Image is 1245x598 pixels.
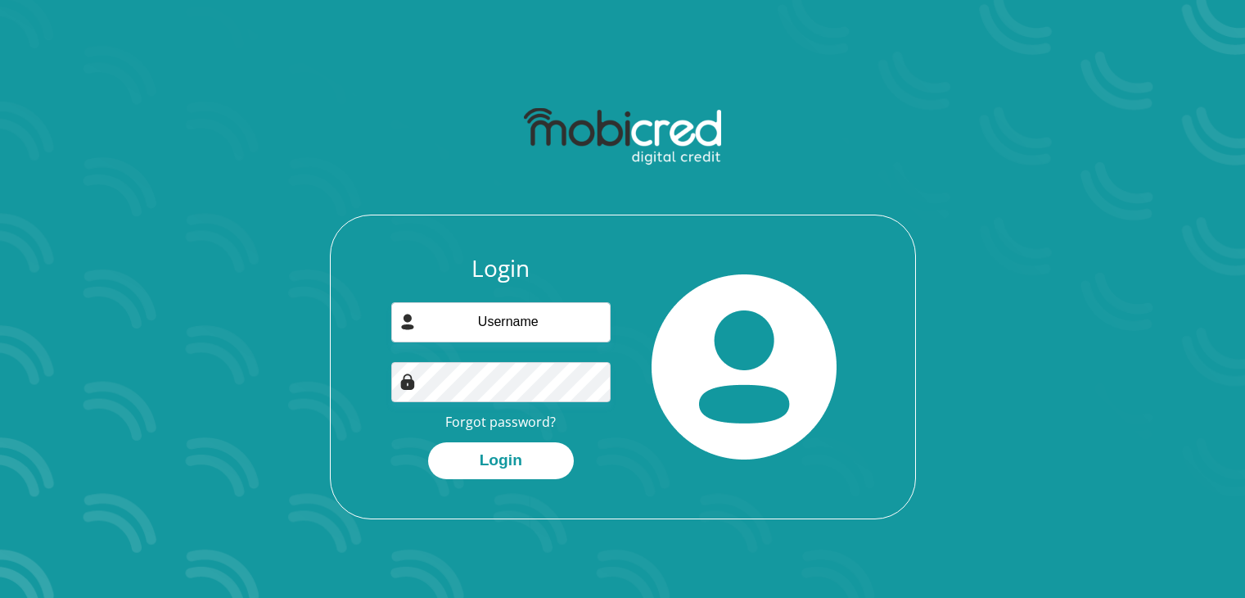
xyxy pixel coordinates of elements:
[399,314,416,330] img: user-icon image
[391,302,611,342] input: Username
[428,442,574,479] button: Login
[445,413,556,431] a: Forgot password?
[399,374,416,390] img: Image
[391,255,611,283] h3: Login
[524,108,721,165] img: mobicred logo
